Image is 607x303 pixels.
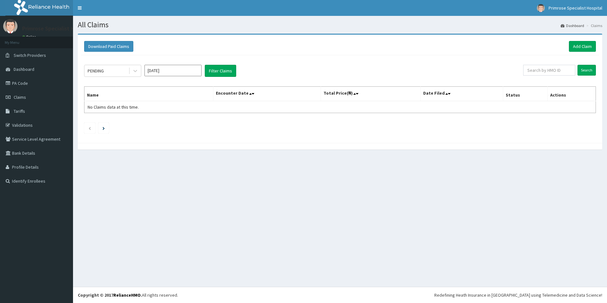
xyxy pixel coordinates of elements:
p: Primrose Specialist Hospital [22,26,92,31]
a: Online [22,35,37,39]
div: PENDING [88,68,104,74]
th: Actions [548,87,596,101]
button: Filter Claims [205,65,236,77]
input: Search [577,65,596,76]
span: Dashboard [14,66,34,72]
h1: All Claims [78,21,602,29]
footer: All rights reserved. [73,287,607,303]
a: Next page [103,125,105,131]
a: RelianceHMO [113,292,141,298]
th: Total Price(₦) [321,87,421,101]
span: Primrose Specialist Hospital [549,5,602,11]
th: Date Filed [421,87,503,101]
div: Redefining Heath Insurance in [GEOGRAPHIC_DATA] using Telemedicine and Data Science! [434,292,602,298]
button: Download Paid Claims [84,41,133,52]
img: User Image [3,19,17,33]
th: Status [503,87,548,101]
th: Name [84,87,213,101]
strong: Copyright © 2017 . [78,292,142,298]
a: Add Claim [569,41,596,52]
input: Search by HMO ID [523,65,575,76]
img: User Image [537,4,545,12]
span: No Claims data at this time. [88,104,139,110]
input: Select Month and Year [144,65,202,76]
li: Claims [585,23,602,28]
a: Previous page [88,125,91,131]
th: Encounter Date [213,87,321,101]
a: Dashboard [561,23,584,28]
span: Switch Providers [14,52,46,58]
span: Claims [14,94,26,100]
span: Tariffs [14,108,25,114]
